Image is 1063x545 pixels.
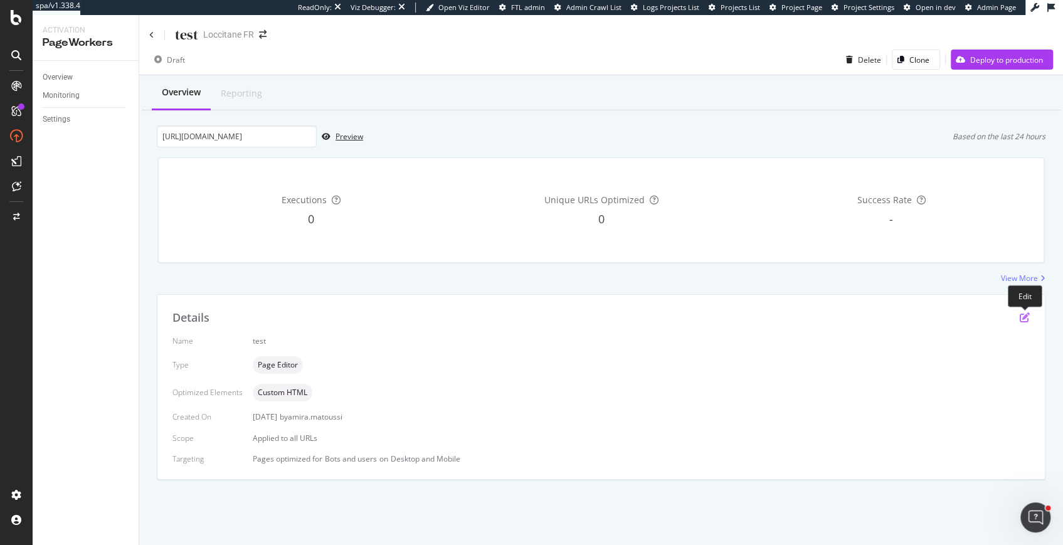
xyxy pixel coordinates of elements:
[598,211,604,226] span: 0
[43,36,129,50] div: PageWorkers
[844,3,894,12] span: Project Settings
[172,336,1030,464] div: Applied to all URLs
[325,453,377,464] div: Bots and users
[965,3,1016,13] a: Admin Page
[909,55,929,65] div: Clone
[904,3,956,13] a: Open in dev
[282,194,327,206] span: Executions
[259,30,267,39] div: arrow-right-arrow-left
[172,387,243,398] div: Optimized Elements
[858,55,881,65] div: Delete
[970,55,1043,65] div: Deploy to production
[841,50,881,70] button: Delete
[280,411,342,422] div: by amira.matoussi
[438,3,490,12] span: Open Viz Editor
[167,55,185,65] div: Draft
[426,3,490,13] a: Open Viz Editor
[499,3,545,13] a: FTL admin
[43,113,130,126] a: Settings
[162,86,201,98] div: Overview
[951,50,1053,70] button: Deploy to production
[258,361,298,369] span: Page Editor
[544,194,644,206] span: Unique URLs Optimized
[351,3,396,13] div: Viz Debugger:
[258,389,307,396] span: Custom HTML
[43,71,130,84] a: Overview
[336,131,363,142] div: Preview
[1001,273,1045,283] a: View More
[149,31,154,39] a: Click to go back
[511,3,545,12] span: FTL admin
[175,25,198,45] div: test
[554,3,621,13] a: Admin Crawl List
[631,3,699,13] a: Logs Projects List
[43,113,70,126] div: Settings
[1020,312,1030,322] div: pen-to-square
[769,3,822,13] a: Project Page
[1020,502,1050,532] iframe: Intercom live chat
[43,71,73,84] div: Overview
[253,384,312,401] div: neutral label
[857,194,911,206] span: Success Rate
[391,453,460,464] div: Desktop and Mobile
[43,25,129,36] div: Activation
[203,28,254,41] div: Loccitane FR
[1008,285,1042,307] div: Edit
[253,453,1030,464] div: Pages optimized for on
[892,50,940,70] button: Clone
[953,131,1045,142] div: Based on the last 24 hours
[308,211,314,226] span: 0
[172,433,243,443] div: Scope
[43,89,130,102] a: Monitoring
[172,411,243,422] div: Created On
[709,3,760,13] a: Projects List
[832,3,894,13] a: Project Settings
[781,3,822,12] span: Project Page
[916,3,956,12] span: Open in dev
[221,87,262,100] div: Reporting
[317,127,363,147] button: Preview
[172,453,243,464] div: Targeting
[977,3,1016,12] span: Admin Page
[253,336,1030,346] div: test
[889,211,893,226] span: -
[172,359,243,370] div: Type
[157,125,317,147] input: Preview your optimization on a URL
[721,3,760,12] span: Projects List
[253,356,303,374] div: neutral label
[643,3,699,12] span: Logs Projects List
[172,336,243,346] div: Name
[172,310,209,326] div: Details
[566,3,621,12] span: Admin Crawl List
[298,3,332,13] div: ReadOnly:
[253,411,1030,422] div: [DATE]
[43,89,80,102] div: Monitoring
[1001,273,1038,283] div: View More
